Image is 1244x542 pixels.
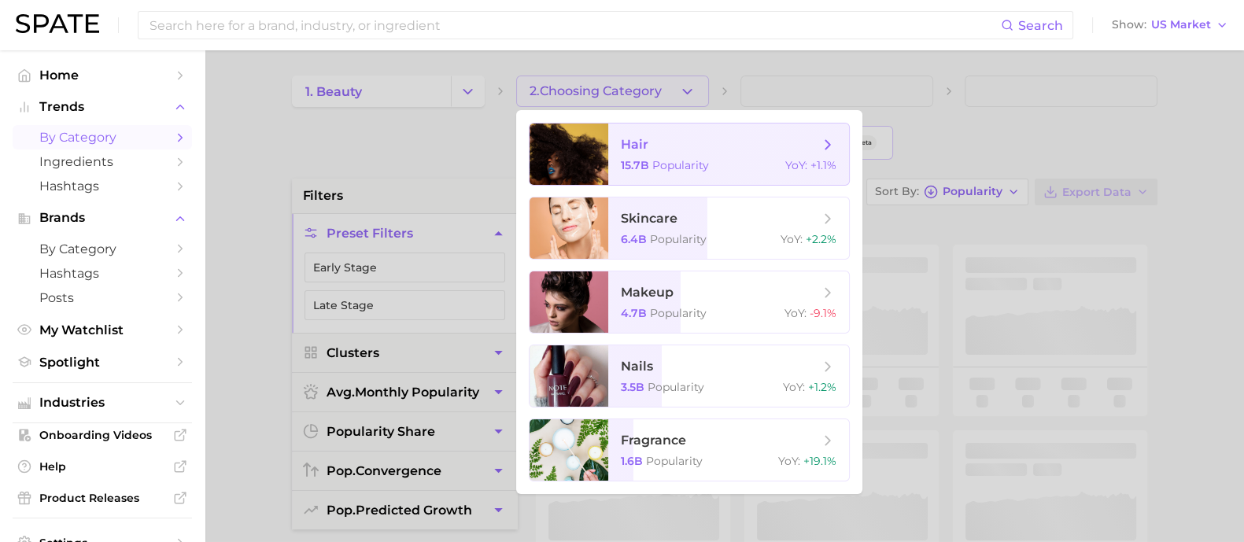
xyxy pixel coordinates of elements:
[13,206,192,230] button: Brands
[39,323,165,337] span: My Watchlist
[13,391,192,415] button: Industries
[39,68,165,83] span: Home
[621,380,644,394] span: 3.5b
[516,110,862,494] ul: 2.Choosing Category
[621,359,653,374] span: nails
[650,232,707,246] span: Popularity
[16,14,99,33] img: SPATE
[13,286,192,310] a: Posts
[39,290,165,305] span: Posts
[39,491,165,505] span: Product Releases
[13,350,192,374] a: Spotlight
[621,158,649,172] span: 15.7b
[621,137,648,152] span: hair
[148,12,1001,39] input: Search here for a brand, industry, or ingredient
[13,174,192,198] a: Hashtags
[652,158,709,172] span: Popularity
[810,158,836,172] span: +1.1%
[621,454,643,468] span: 1.6b
[650,306,707,320] span: Popularity
[781,232,803,246] span: YoY :
[39,266,165,281] span: Hashtags
[621,211,677,226] span: skincare
[621,232,647,246] span: 6.4b
[784,306,807,320] span: YoY :
[13,237,192,261] a: by Category
[648,380,704,394] span: Popularity
[13,63,192,87] a: Home
[785,158,807,172] span: YoY :
[806,232,836,246] span: +2.2%
[39,355,165,370] span: Spotlight
[39,100,165,114] span: Trends
[13,149,192,174] a: Ingredients
[13,261,192,286] a: Hashtags
[1112,20,1146,29] span: Show
[13,95,192,119] button: Trends
[778,454,800,468] span: YoY :
[810,306,836,320] span: -9.1%
[13,455,192,478] a: Help
[621,306,647,320] span: 4.7b
[39,242,165,256] span: by Category
[1151,20,1211,29] span: US Market
[39,179,165,194] span: Hashtags
[39,396,165,410] span: Industries
[621,433,686,448] span: fragrance
[39,428,165,442] span: Onboarding Videos
[621,285,674,300] span: makeup
[808,380,836,394] span: +1.2%
[39,130,165,145] span: by Category
[803,454,836,468] span: +19.1%
[13,423,192,447] a: Onboarding Videos
[39,459,165,474] span: Help
[13,318,192,342] a: My Watchlist
[13,125,192,149] a: by Category
[783,380,805,394] span: YoY :
[1108,15,1232,35] button: ShowUS Market
[39,154,165,169] span: Ingredients
[13,486,192,510] a: Product Releases
[646,454,703,468] span: Popularity
[1018,18,1063,33] span: Search
[39,211,165,225] span: Brands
